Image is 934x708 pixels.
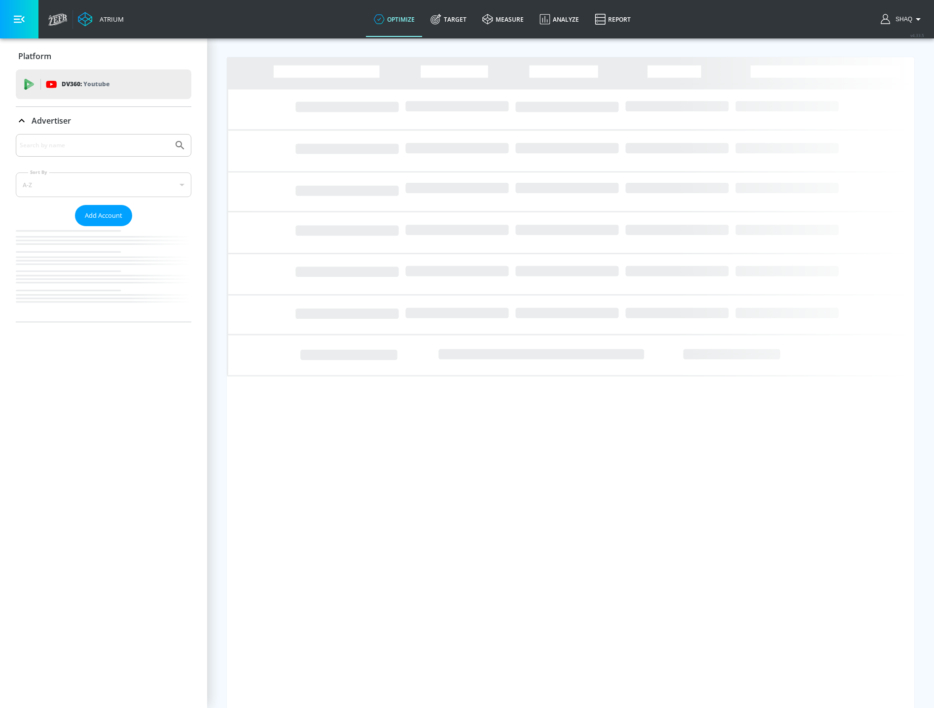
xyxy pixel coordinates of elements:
button: Add Account [75,205,132,226]
p: DV360: [62,79,109,90]
a: optimize [366,1,423,37]
a: measure [474,1,532,37]
a: Atrium [78,12,124,27]
div: Platform [16,42,191,70]
div: Advertiser [16,134,191,322]
span: v 4.33.5 [910,33,924,38]
a: Report [587,1,639,37]
p: Youtube [83,79,109,89]
div: A-Z [16,172,191,197]
input: Search by name [20,139,169,152]
a: Analyze [532,1,587,37]
span: login as: shaquille.huang@zefr.com [892,16,912,23]
nav: list of Advertiser [16,226,191,322]
span: Add Account [85,210,122,221]
p: Platform [18,51,51,62]
label: Sort By [28,169,49,175]
div: DV360: Youtube [16,69,191,99]
div: Atrium [96,15,124,24]
p: Advertiser [32,115,71,126]
button: Shaq [881,13,924,25]
div: Advertiser [16,107,191,135]
a: Target [423,1,474,37]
